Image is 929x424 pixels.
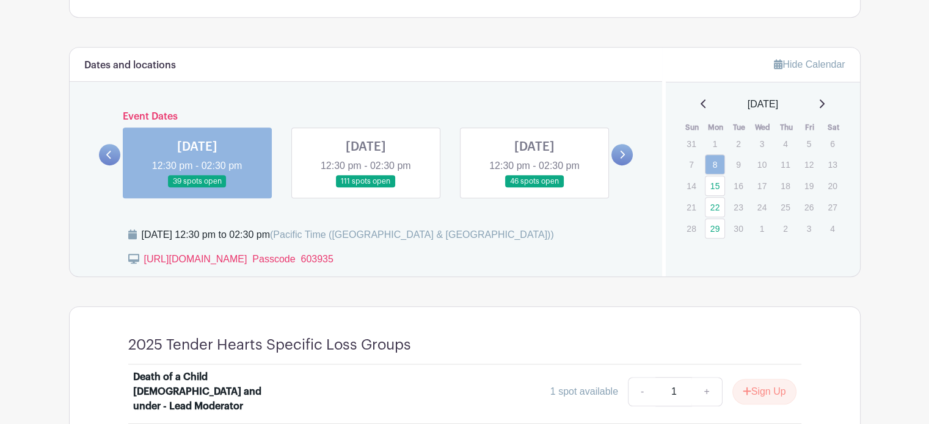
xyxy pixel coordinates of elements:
h4: 2025 Tender Hearts Specific Loss Groups [128,336,411,354]
th: Sun [680,121,704,134]
h6: Dates and locations [84,60,176,71]
p: 13 [822,155,842,174]
h6: Event Dates [120,111,612,123]
p: 5 [799,134,819,153]
p: 4 [822,219,842,238]
p: 30 [728,219,748,238]
div: 1 spot available [550,384,618,399]
p: 11 [775,155,795,174]
p: 6 [822,134,842,153]
a: Hide Calendar [774,59,845,70]
p: 25 [775,198,795,217]
a: 8 [705,154,725,174]
span: [DATE] [748,97,778,112]
p: 31 [681,134,701,153]
p: 9 [728,155,748,174]
p: 2 [775,219,795,238]
span: (Pacific Time ([GEOGRAPHIC_DATA] & [GEOGRAPHIC_DATA])) [270,229,554,240]
a: + [691,377,722,406]
p: 12 [799,155,819,174]
p: 3 [752,134,772,153]
p: 18 [775,176,795,195]
p: 24 [752,198,772,217]
p: 1 [705,134,725,153]
p: 2 [728,134,748,153]
th: Mon [704,121,728,134]
a: - [628,377,656,406]
p: 7 [681,155,701,174]
p: 26 [799,198,819,217]
th: Thu [774,121,798,134]
p: 4 [775,134,795,153]
a: 29 [705,218,725,239]
p: 20 [822,176,842,195]
a: 15 [705,176,725,196]
p: 1 [752,219,772,238]
div: [DATE] 12:30 pm to 02:30 pm [142,228,554,242]
a: 22 [705,197,725,217]
p: 19 [799,176,819,195]
p: 3 [799,219,819,238]
p: 28 [681,219,701,238]
p: 17 [752,176,772,195]
p: 14 [681,176,701,195]
button: Sign Up [732,379,796,404]
th: Wed [751,121,775,134]
p: 23 [728,198,748,217]
p: 21 [681,198,701,217]
th: Fri [798,121,822,134]
th: Tue [727,121,751,134]
div: Death of a Child [DEMOGRAPHIC_DATA] and under - Lead Moderator [133,370,285,414]
p: 16 [728,176,748,195]
a: [URL][DOMAIN_NAME] Passcode 603935 [144,254,333,264]
p: 10 [752,155,772,174]
th: Sat [822,121,845,134]
p: 27 [822,198,842,217]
